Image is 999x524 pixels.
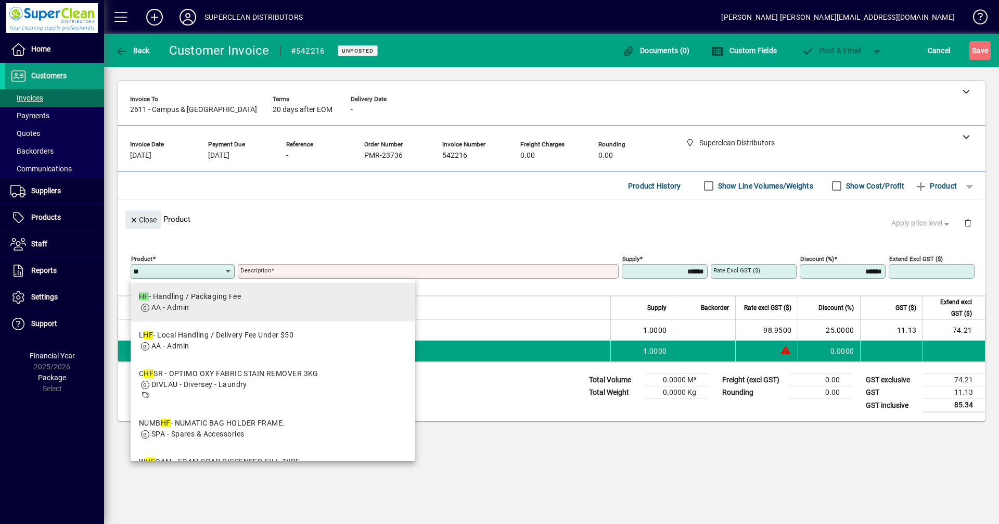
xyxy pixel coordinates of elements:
span: P [819,46,824,55]
span: ost & Email [801,46,862,55]
a: Staff [5,231,104,257]
span: Back [115,46,150,55]
a: Support [5,311,104,337]
app-page-header-button: Delete [955,218,980,228]
span: 1.0000 [643,346,667,356]
span: Supply [647,302,667,314]
span: Financial Year [30,352,75,360]
button: Save [969,41,991,60]
span: S [972,46,976,55]
span: Home [31,45,50,53]
label: Show Line Volumes/Weights [716,181,813,191]
span: [DATE] [208,152,229,160]
span: SPA - Spares & Accessories [151,430,244,438]
span: Customers [31,71,67,80]
div: - Handling / Packaging Fee [139,291,241,302]
td: 74.21 [923,320,985,341]
mat-option: CHFSR - OPTIMO OXY FABRIC STAIN REMOVER 3KG [131,360,415,409]
td: 11.13 [923,386,985,399]
span: Settings [31,293,58,301]
td: 0.0000 Kg [646,386,709,399]
span: PMR-23736 [364,152,403,160]
mat-option: WHFOAM - FOAM SOAP DISPENSER-FILL TYPE [131,448,415,486]
a: Suppliers [5,178,104,204]
td: GST exclusive [861,374,923,386]
span: - [351,106,353,114]
span: Close [130,211,157,229]
span: Staff [31,240,47,248]
mat-label: Rate excl GST ($) [713,267,760,274]
div: SUPERCLEAN DISTRIBUTORS [204,9,303,26]
span: 2611 - Campus & [GEOGRAPHIC_DATA] [130,106,257,114]
button: Profile [171,8,204,27]
td: 0.00 [790,374,852,386]
span: Communications [10,165,72,173]
div: #542216 [291,43,325,59]
button: Delete [955,210,980,235]
a: Quotes [5,124,104,142]
td: 11.13 [860,320,923,341]
div: W OAM - FOAM SOAP DISPENSER-FILL TYPE [139,456,300,467]
span: Package [38,373,66,382]
span: Cancel [928,42,951,59]
td: Total Volume [584,374,646,386]
td: 25.0000 [798,320,860,341]
span: Payments [10,111,49,120]
span: - [286,152,288,160]
span: Extend excl GST ($) [929,296,972,319]
td: 0.0000 [798,341,860,361]
div: [PERSON_NAME] [PERSON_NAME][EMAIL_ADDRESS][DOMAIN_NAME] [721,9,955,26]
button: Close [125,210,161,229]
span: Documents (0) [622,46,690,55]
mat-label: Product [131,255,152,263]
button: Documents (0) [620,41,693,60]
div: C SR - OPTIMO OXY FABRIC STAIN REMOVER 3KG [139,368,318,379]
button: Back [112,41,152,60]
a: Invoices [5,89,104,107]
span: Suppliers [31,186,61,195]
span: ave [972,42,988,59]
td: Freight (excl GST) [717,374,790,386]
span: 0.00 [520,152,535,160]
span: Support [31,319,57,328]
span: Quotes [10,129,40,138]
em: HF [145,457,155,466]
td: Rounding [717,386,790,399]
span: GST ($) [895,302,916,314]
span: Custom Fields [711,46,777,55]
span: Reports [31,266,57,275]
span: 0.00 [598,152,613,160]
a: Backorders [5,142,104,160]
td: GST inclusive [861,399,923,412]
a: Knowledge Base [965,2,986,36]
em: HF [139,292,149,301]
span: Rate excl GST ($) [744,302,791,314]
span: AA - Admin [151,342,189,350]
td: 74.21 [923,374,985,386]
em: HF [143,331,153,339]
td: Total Weight [584,386,646,399]
mat-label: Description [240,267,271,274]
span: Products [31,213,61,221]
div: 98.9500 [742,325,791,335]
a: Products [5,205,104,231]
button: Cancel [925,41,953,60]
span: Unposted [342,47,374,54]
td: 85.34 [923,399,985,412]
app-page-header-button: Close [123,215,163,224]
mat-option: HF - Handling / Packaging Fee [131,283,415,321]
mat-label: Discount (%) [800,255,834,263]
span: AA - Admin [151,303,189,311]
a: Home [5,36,104,63]
span: Invoices [10,94,43,102]
span: Backorders [10,147,54,155]
span: Discount (%) [818,302,854,314]
span: DIVLAU - Diversey - Laundry [151,380,247,389]
button: Post & Email [796,41,867,60]
div: Product [118,200,985,238]
td: GST [861,386,923,399]
div: NUMB - NUMATIC BAG HOLDER FRAME. [139,418,285,429]
em: HF [144,369,153,378]
span: 1.0000 [643,325,667,335]
span: Apply price level [891,218,952,229]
